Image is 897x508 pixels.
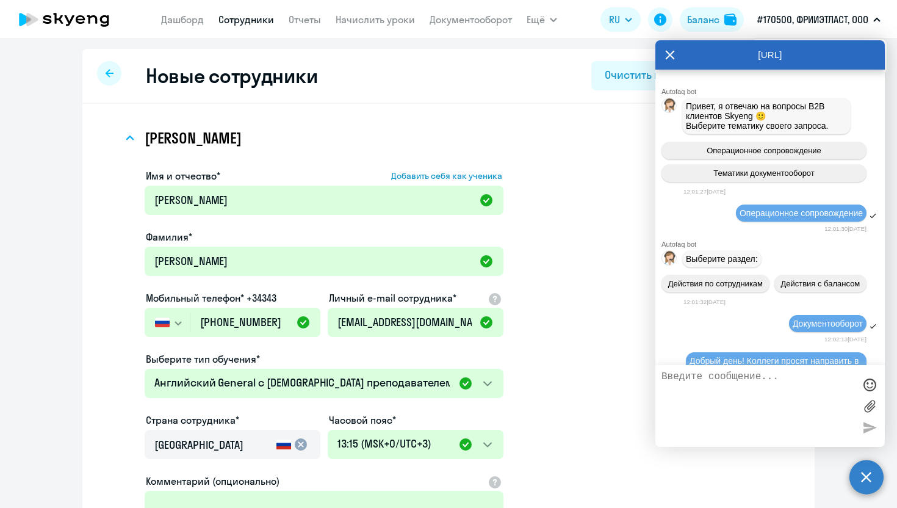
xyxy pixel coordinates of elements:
label: Личный e-mail сотрудника* [329,291,456,305]
span: Привет, я отвечаю на вопросы B2B клиентов Skyeng 🙂 Выберите тематику своего запроса. [686,101,829,131]
label: Комментарий (опционально) [146,474,279,488]
label: Лимит 10 файлов [860,397,879,415]
button: Действия с балансом [774,275,866,292]
time: 12:01:27[DATE] [683,188,726,195]
span: Операционное сопровождение [740,208,863,218]
span: Добрый день! Коллеги просят направить в [GEOGRAPHIC_DATA] акты сверки за последние 9 месяцев. Спа... [690,356,861,385]
button: Ещё [527,7,557,32]
img: bot avatar [662,98,677,116]
label: Фамилия* [146,230,192,244]
label: Мобильный телефон* +34343 [146,291,276,305]
img: bot avatar [662,251,677,269]
span: Выберите раздел: [686,254,758,264]
input: country [154,437,272,453]
p: #170500, ФРИИЭТЛАСТ, ООО [757,12,868,27]
img: balance [724,13,737,26]
a: Отчеты [289,13,321,26]
button: #170500, ФРИИЭТЛАСТ, ООО [751,5,887,34]
a: Документооборот [430,13,512,26]
div: Autofaq bot [661,88,885,95]
h3: [PERSON_NAME] [145,128,241,148]
h2: Новые сотрудники [146,64,317,88]
mat-icon: cancel [294,437,308,452]
label: Выберите тип обучения* [146,352,260,366]
label: Страна сотрудника* [146,413,239,427]
time: 12:02:13[DATE] [824,336,866,343]
span: Имя и отчество* [146,169,220,183]
span: Операционное сопровождение [707,146,821,155]
ul: Ещё [751,39,887,74]
span: Ещё [527,12,545,27]
span: Добавить себя как ученика [391,170,502,181]
span: Документооборот [793,319,863,328]
button: Операционное сопровождение [661,142,866,159]
button: Балансbalance [680,7,744,32]
div: Баланс [687,12,719,27]
button: Очистить все [591,61,685,90]
span: RU [609,12,620,27]
time: 12:01:32[DATE] [683,299,726,305]
a: Начислить уроки [336,13,415,26]
span: Действия по сотрудникам [668,279,763,288]
div: Autofaq bot [661,241,885,248]
a: Сотрудники [218,13,274,26]
a: Дашборд [161,13,204,26]
button: Тематики документооборот [661,164,866,182]
label: Часовой пояс* [329,413,396,427]
img: RU.png [155,317,170,327]
button: Действия по сотрудникам [661,275,769,292]
div: Очистить все [605,67,672,83]
time: 12:01:30[DATE] [824,225,866,232]
span: Тематики документооборот [713,169,815,178]
span: Действия с балансом [780,279,860,288]
button: RU [600,7,641,32]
